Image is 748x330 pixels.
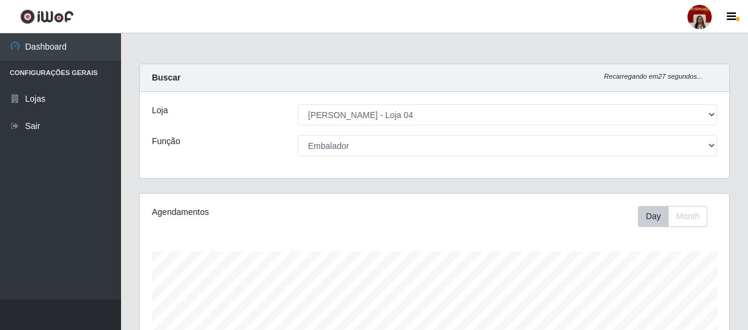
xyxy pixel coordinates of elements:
div: First group [638,206,707,227]
button: Month [668,206,707,227]
img: CoreUI Logo [20,9,74,24]
label: Loja [152,104,168,117]
div: Toolbar with button groups [638,206,717,227]
strong: Buscar [152,73,180,82]
i: Recarregando em 27 segundos... [604,73,703,80]
label: Função [152,135,180,148]
button: Day [638,206,669,227]
div: Agendamentos [152,206,377,219]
